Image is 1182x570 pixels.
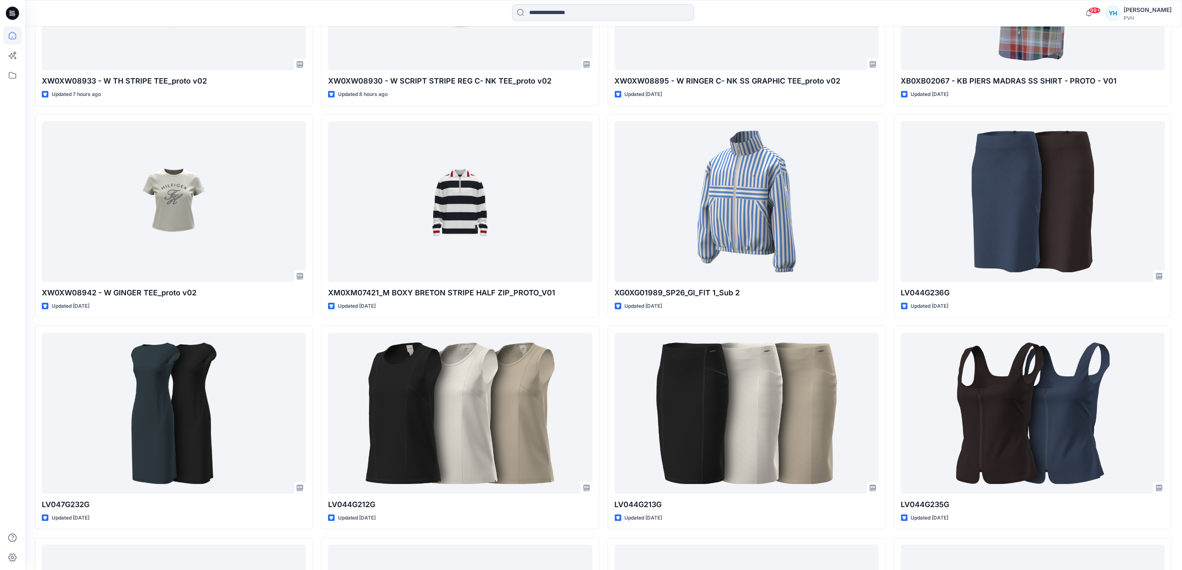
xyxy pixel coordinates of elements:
[1124,5,1172,15] div: [PERSON_NAME]
[911,302,949,311] p: Updated [DATE]
[42,333,306,494] a: LV047G232G
[901,121,1165,282] a: LV044G236G
[901,499,1165,510] p: LV044G235G
[52,514,89,522] p: Updated [DATE]
[338,90,388,99] p: Updated 8 hours ago
[328,333,592,494] a: LV044G212G
[901,75,1165,87] p: XB0XB02067 - KB PIERS MADRAS SS SHIRT - PROTO - V01
[911,90,949,99] p: Updated [DATE]
[625,90,662,99] p: Updated [DATE]
[615,121,879,282] a: XG0XG01989_SP26_GI_FIT 1_Sub 2
[1124,15,1172,21] div: PVH
[615,75,879,87] p: XW0XW08895 - W RINGER C- NK SS GRAPHIC TEE_proto v02
[625,514,662,522] p: Updated [DATE]
[328,75,592,87] p: XW0XW08930 - W SCRIPT STRIPE REG C- NK TEE_proto v02
[1088,7,1101,14] span: 99+
[42,121,306,282] a: XW0XW08942 - W GINGER TEE_proto v02
[911,514,949,522] p: Updated [DATE]
[42,287,306,299] p: XW0XW08942 - W GINGER TEE_proto v02
[1105,6,1120,21] div: YH
[328,287,592,299] p: XM0XM07421_M BOXY BRETON STRIPE HALF ZIP_PROTO_V01
[52,90,101,99] p: Updated 7 hours ago
[615,499,879,510] p: LV044G213G
[52,302,89,311] p: Updated [DATE]
[42,75,306,87] p: XW0XW08933 - W TH STRIPE TEE_proto v02
[625,302,662,311] p: Updated [DATE]
[42,499,306,510] p: LV047G232G
[338,514,376,522] p: Updated [DATE]
[615,333,879,494] a: LV044G213G
[901,287,1165,299] p: LV044G236G
[615,287,879,299] p: XG0XG01989_SP26_GI_FIT 1_Sub 2
[328,499,592,510] p: LV044G212G
[328,121,592,282] a: XM0XM07421_M BOXY BRETON STRIPE HALF ZIP_PROTO_V01
[901,333,1165,494] a: LV044G235G
[338,302,376,311] p: Updated [DATE]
